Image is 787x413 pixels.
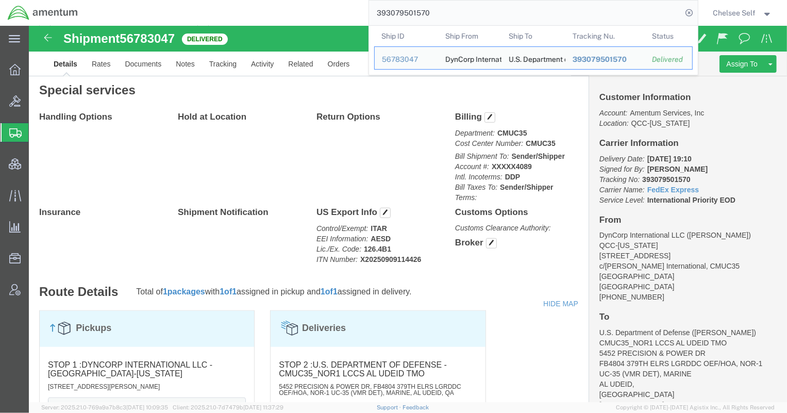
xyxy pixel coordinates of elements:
th: Status [645,26,693,46]
a: Support [377,404,403,410]
span: Client: 2025.21.0-7d7479b [173,404,283,410]
span: [DATE] 10:09:35 [126,404,168,410]
a: Feedback [403,404,429,410]
div: Delivered [652,54,685,65]
th: Ship To [501,26,565,46]
span: 393079501570 [572,55,626,63]
input: Search for shipment number, reference number [369,1,682,25]
div: 56783047 [382,54,431,65]
img: logo [7,5,78,21]
div: 393079501570 [572,54,638,65]
div: U.S. Department of Defense [509,47,558,69]
iframe: FS Legacy Container [29,26,787,402]
div: DynCorp International LLC [445,47,494,69]
button: Chelsee Self [713,7,773,19]
span: Server: 2025.21.0-769a9a7b8c3 [41,404,168,410]
th: Tracking Nu. [565,26,645,46]
span: Copyright © [DATE]-[DATE] Agistix Inc., All Rights Reserved [616,403,775,412]
span: [DATE] 11:37:29 [243,404,283,410]
span: Chelsee Self [713,7,756,19]
table: Search Results [374,26,698,75]
th: Ship ID [374,26,438,46]
th: Ship From [438,26,501,46]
